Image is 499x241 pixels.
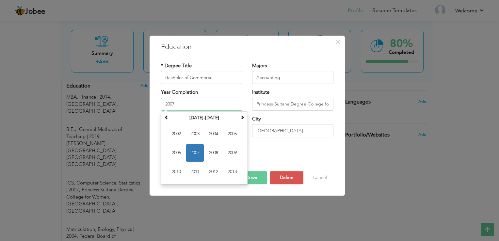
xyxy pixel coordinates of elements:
[186,163,204,181] span: 2011
[205,163,222,181] span: 2012
[168,125,185,143] span: 2002
[186,125,204,143] span: 2003
[161,62,192,69] label: * Degree Title
[186,144,204,162] span: 2007
[223,144,241,162] span: 2009
[223,125,241,143] span: 2005
[168,163,185,181] span: 2010
[223,163,241,181] span: 2013
[306,171,333,184] button: Cancel
[335,36,341,48] span: ×
[168,144,185,162] span: 2006
[205,144,222,162] span: 2008
[333,37,343,47] button: Close
[164,115,169,120] span: Previous Decade
[161,42,333,52] h3: Education
[170,113,238,123] th: Select Decade
[238,171,267,184] button: Save
[252,62,267,69] label: Majors
[205,125,222,143] span: 2004
[161,89,198,96] label: Year Completion
[252,116,261,122] label: City
[240,115,245,120] span: Next Decade
[252,89,269,96] label: Institute
[270,171,303,184] button: Delete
